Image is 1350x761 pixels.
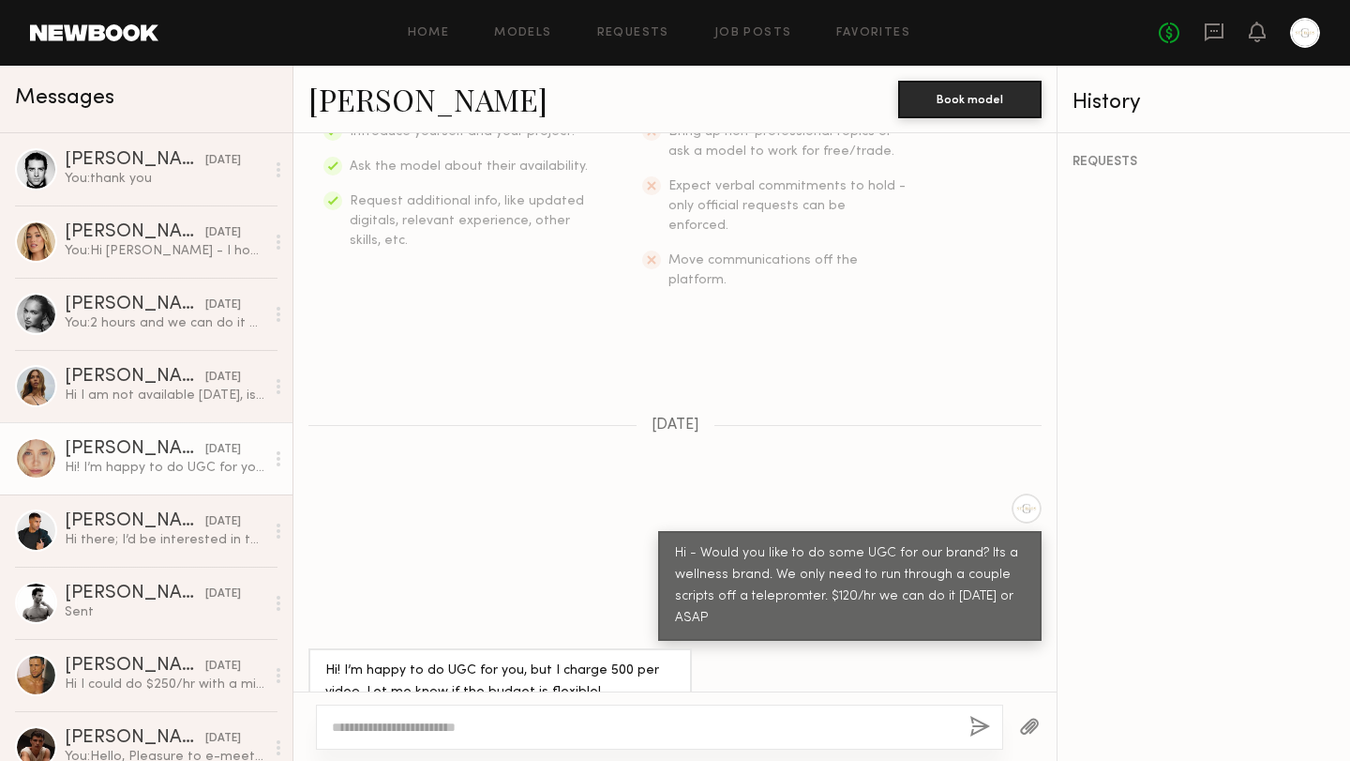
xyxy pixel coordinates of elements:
[408,27,450,39] a: Home
[65,440,205,459] div: [PERSON_NAME]
[65,676,264,693] div: Hi I could do $250/hr with a minimum of 2 hours
[898,90,1042,106] a: Book model
[205,658,241,676] div: [DATE]
[65,151,205,170] div: [PERSON_NAME]
[494,27,551,39] a: Models
[350,160,588,173] span: Ask the model about their availability.
[65,657,205,676] div: [PERSON_NAME]
[325,661,675,704] div: Hi! I’m happy to do UGC for you, but I charge 500 per video. Let me know if the budget is flexible!
[205,441,241,459] div: [DATE]
[205,369,241,387] div: [DATE]
[205,513,241,531] div: [DATE]
[15,87,114,109] span: Messages
[65,512,205,531] div: [PERSON_NAME]
[898,81,1042,118] button: Book model
[652,418,699,434] span: [DATE]
[597,27,669,39] a: Requests
[1072,92,1335,114] div: History
[205,152,241,170] div: [DATE]
[65,729,205,748] div: [PERSON_NAME]
[65,368,205,387] div: [PERSON_NAME]
[65,387,264,404] div: Hi I am not available [DATE], is this to shoot myself at home or on your location ? Also just to ...
[308,79,547,119] a: [PERSON_NAME]
[205,297,241,314] div: [DATE]
[205,224,241,242] div: [DATE]
[65,223,205,242] div: [PERSON_NAME]
[65,170,264,188] div: You: thank you
[675,543,1025,630] div: Hi - Would you like to do some UGC for our brand? Its a wellness brand. We only need to run throu...
[65,459,264,477] div: Hi! I’m happy to do UGC for you, but I charge 500 per video. Let me know if the budget is flexible!
[1072,156,1335,169] div: REQUESTS
[65,603,264,621] div: Sent
[65,314,264,332] div: You: 2 hours and we can do it at [GEOGRAPHIC_DATA]. Maybe [DATE]?
[205,730,241,748] div: [DATE]
[668,180,906,232] span: Expect verbal commitments to hold - only official requests can be enforced.
[668,254,858,286] span: Move communications off the platform.
[714,27,792,39] a: Job Posts
[65,531,264,549] div: Hi there; I’d be interested in this but my minimum half day rate is $300 Let me know if this work...
[65,296,205,314] div: [PERSON_NAME]
[65,585,205,603] div: [PERSON_NAME]
[205,586,241,603] div: [DATE]
[836,27,910,39] a: Favorites
[350,195,584,247] span: Request additional info, like updated digitals, relevant experience, other skills, etc.
[65,242,264,260] div: You: Hi [PERSON_NAME] - I hope you are having a good weekend. Would you be open to doing these yo...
